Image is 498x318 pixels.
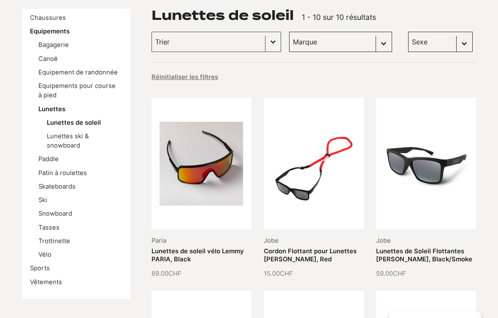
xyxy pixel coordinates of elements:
button: Réinitialiser les filtres [152,73,218,81]
button: Basculer la liste [265,32,281,52]
a: Lunettes de soleil [47,119,101,126]
a: Chaussures [30,14,66,22]
a: Lunettes [38,105,65,113]
a: Paddle [38,155,59,163]
a: Lunettes de soleil vélo Lemmy PARIA, Black [152,247,244,263]
a: Snowboard [38,210,72,217]
a: Patin à roulettes [38,169,87,177]
a: Lunettes ski & snowboard [47,132,89,149]
a: Vêtements [30,278,62,286]
a: Equipements pour course à pied [38,82,116,99]
a: Canoë [38,55,58,63]
h1: Lunettes de soleil [152,9,294,22]
a: Tasses [38,224,60,231]
a: Equipement de randonnée [38,69,118,76]
a: Cordon Flottant pour Lunettes [PERSON_NAME], Red [264,247,357,263]
a: Equipements [30,27,70,35]
a: Lunettes de Soleil Flottantes [PERSON_NAME], Black/Smoke [376,247,472,263]
a: Skateboards [38,183,76,190]
a: Sports [30,264,50,272]
a: Trottinette [38,237,70,245]
span: 1 - 10 sur 10 résultats [302,13,376,22]
a: Bagagerie [38,41,69,49]
a: Ski [38,196,47,204]
a: Vélo [38,251,51,258]
input: Trier [155,36,262,47]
